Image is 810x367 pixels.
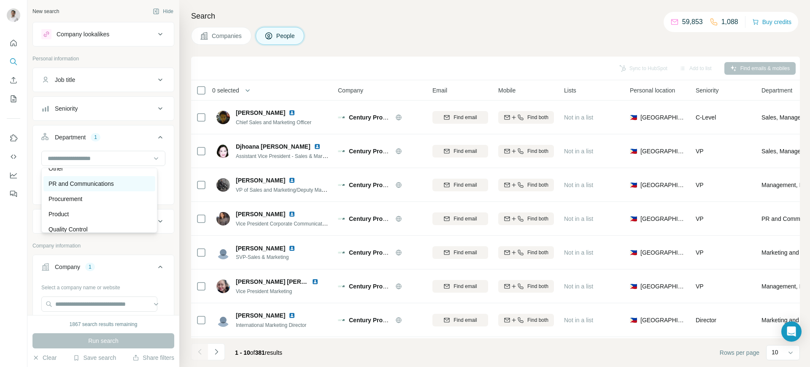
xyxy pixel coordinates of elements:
[432,145,488,158] button: Find email
[630,181,637,189] span: 🇵🇭
[696,283,704,290] span: VP
[57,30,109,38] div: Company lookalikes
[432,314,488,326] button: Find email
[49,179,114,188] p: PR and Communications
[33,257,174,280] button: Company1
[630,86,675,95] span: Personal location
[432,280,488,293] button: Find email
[7,168,20,183] button: Dashboard
[454,147,477,155] span: Find email
[564,215,593,222] span: Not in a list
[432,111,488,124] button: Find email
[630,147,637,155] span: 🇵🇭
[236,278,337,285] span: [PERSON_NAME] [PERSON_NAME]
[454,249,477,256] span: Find email
[55,263,80,271] div: Company
[41,280,165,291] div: Select a company name or website
[236,210,285,218] span: [PERSON_NAME]
[564,86,576,95] span: Lists
[216,178,230,192] img: Avatar
[696,249,704,256] span: VP
[7,91,20,106] button: My lists
[527,181,548,189] span: Find both
[527,283,548,290] span: Find both
[276,32,296,40] span: People
[49,210,69,218] p: Product
[33,24,174,44] button: Company lookalikes
[289,312,295,319] img: LinkedIn logo
[236,311,285,320] span: [PERSON_NAME]
[432,179,488,191] button: Find email
[498,111,554,124] button: Find both
[7,54,20,69] button: Search
[314,143,321,150] img: LinkedIn logo
[349,148,435,155] span: Century Properties Group, Inc.
[640,282,686,291] span: [GEOGRAPHIC_DATA]
[721,17,738,27] p: 1,088
[32,8,59,15] div: New search
[312,278,319,285] img: LinkedIn logo
[55,133,86,141] div: Department
[7,35,20,51] button: Quick start
[454,215,477,223] span: Find email
[772,348,778,356] p: 10
[640,113,686,122] span: [GEOGRAPHIC_DATA]
[289,109,295,116] img: LinkedIn logo
[216,212,230,226] img: Avatar
[630,282,637,291] span: 🇵🇭
[640,316,686,324] span: [GEOGRAPHIC_DATA]
[236,176,285,185] span: [PERSON_NAME]
[32,353,57,362] button: Clear
[349,215,435,222] span: Century Properties Group, Inc.
[255,349,265,356] span: 381
[640,147,686,155] span: [GEOGRAPHIC_DATA]
[527,147,548,155] span: Find both
[454,181,477,189] span: Find email
[33,211,174,231] button: Personal location1
[761,86,792,95] span: Department
[564,182,593,188] span: Not in a list
[338,283,345,290] img: Logo of Century Properties Group, Inc.
[49,164,63,173] p: Other
[235,349,250,356] span: 1 - 10
[720,348,759,357] span: Rows per page
[781,321,802,342] div: Open Intercom Messenger
[70,321,138,328] div: 1867 search results remaining
[498,314,554,326] button: Find both
[527,316,548,324] span: Find both
[640,248,686,257] span: [GEOGRAPHIC_DATA]
[682,17,703,27] p: 59,853
[564,317,593,324] span: Not in a list
[49,195,82,203] p: Procurement
[289,177,295,184] img: LinkedIn logo
[235,349,282,356] span: results
[349,317,435,324] span: Century Properties Group, Inc.
[212,32,243,40] span: Companies
[216,280,230,293] img: Avatar
[55,76,75,84] div: Job title
[696,86,718,95] span: Seniority
[454,316,477,324] span: Find email
[73,353,116,362] button: Save search
[338,249,345,256] img: Logo of Century Properties Group, Inc.
[250,349,255,356] span: of
[236,288,292,294] span: Vice President Marketing
[349,283,435,290] span: Century Properties Group, Inc.
[236,253,305,261] span: SVP-Sales & Marketing
[49,225,88,234] p: Quality Control
[498,145,554,158] button: Find both
[7,73,20,88] button: Enrich CSV
[349,182,435,188] span: Century Properties Group, Inc.
[216,144,230,158] img: Avatar
[216,313,230,327] img: Avatar
[696,317,716,324] span: Director
[498,212,554,225] button: Find both
[338,114,345,121] img: Logo of Century Properties Group, Inc.
[696,148,704,155] span: VP
[349,249,435,256] span: Century Properties Group, Inc.
[236,120,311,125] span: Chief Sales and Marketing Officer
[527,114,548,121] span: Find both
[564,114,593,121] span: Not in a list
[33,127,174,151] button: Department1
[432,246,488,259] button: Find email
